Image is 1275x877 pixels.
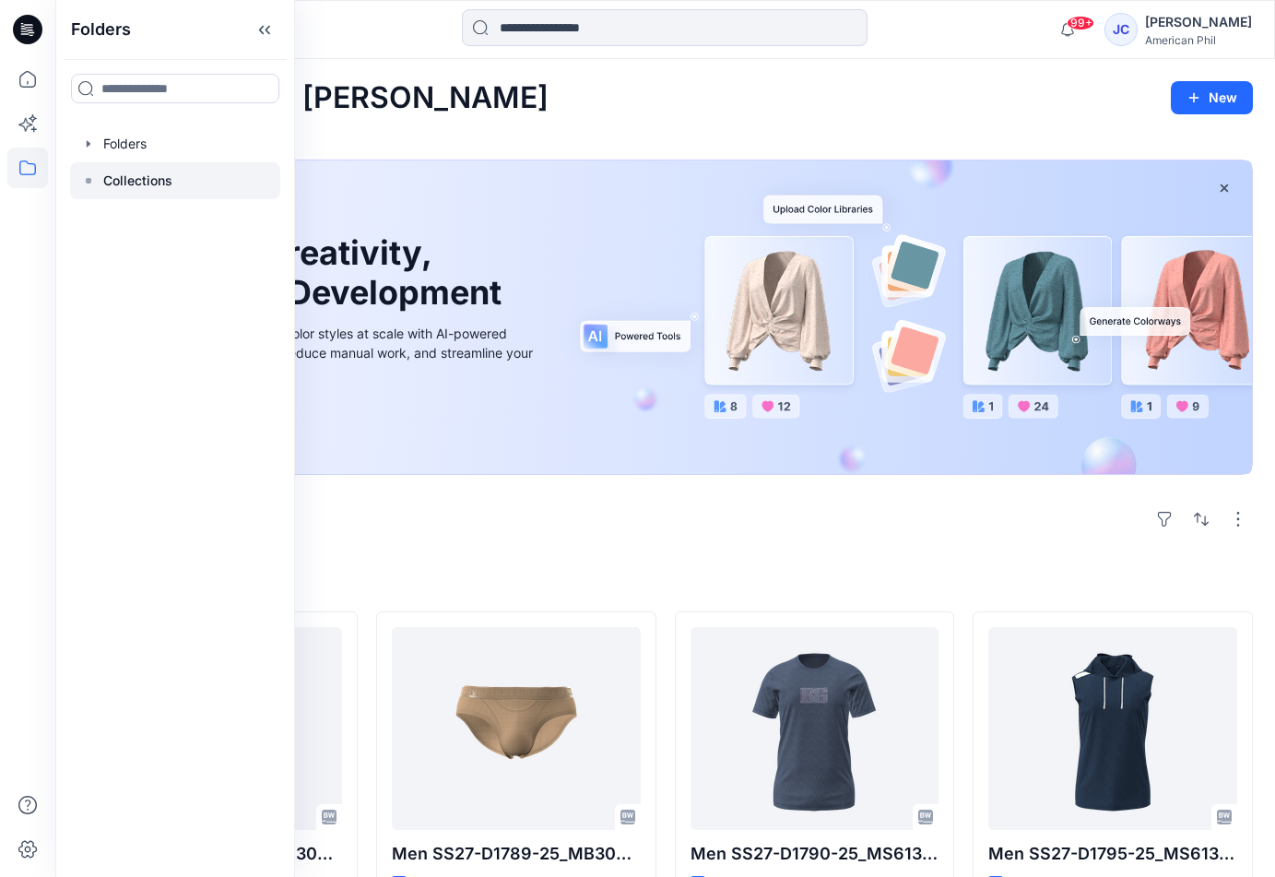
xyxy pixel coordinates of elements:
button: New [1171,81,1253,114]
h1: Unleash Creativity, Speed Up Development [123,233,510,313]
h4: Styles [77,571,1253,593]
a: Men SS27-D1795-25_MS61383 [988,627,1237,830]
p: Men SS27-D1789-25_MB30945 [392,841,641,867]
div: JC [1104,13,1138,46]
h2: Welcome back, [PERSON_NAME] [77,81,549,115]
a: Men SS27-D1790-25_MS61374 [691,627,939,830]
p: Men SS27-D1790-25_MS61374 [691,841,939,867]
div: Explore ideas faster and recolor styles at scale with AI-powered tools that boost creativity, red... [123,324,537,382]
p: Men SS27-D1795-25_MS61383 [988,841,1237,867]
a: Men SS27-D1789-25_MB30945 [392,627,641,830]
a: Discover more [123,404,537,441]
span: 99+ [1067,16,1094,30]
div: American Phil [1145,33,1252,47]
p: Collections [103,170,172,192]
div: [PERSON_NAME] [1145,11,1252,33]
